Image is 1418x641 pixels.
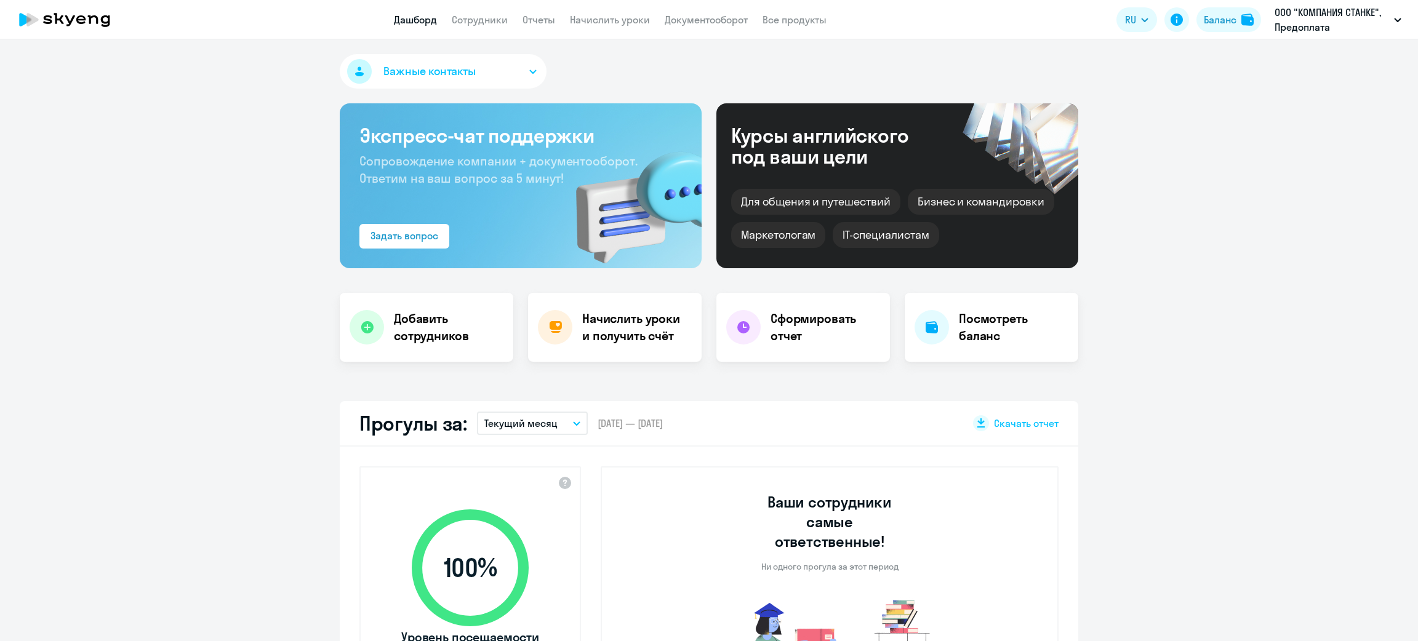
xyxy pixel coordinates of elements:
img: balance [1241,14,1254,26]
a: Отчеты [523,14,555,26]
h4: Добавить сотрудников [394,310,503,344]
h3: Экспресс-чат поддержки [359,123,682,148]
p: ООО "КОМПАНИЯ СТАНКЕ", Предоплата [1275,5,1389,34]
button: RU [1116,7,1157,32]
button: Важные контакты [340,54,547,89]
a: Документооборот [665,14,748,26]
h4: Начислить уроки и получить счёт [582,310,689,344]
a: Сотрудники [452,14,508,26]
button: Балансbalance [1196,7,1261,32]
h4: Сформировать отчет [771,310,880,344]
button: ООО "КОМПАНИЯ СТАНКЕ", Предоплата [1268,5,1408,34]
div: Задать вопрос [371,228,438,243]
span: Сопровождение компании + документооборот. Ответим на ваш вопрос за 5 минут! [359,153,638,186]
h3: Ваши сотрудники самые ответственные! [751,492,909,551]
span: RU [1125,12,1136,27]
button: Задать вопрос [359,224,449,249]
button: Текущий месяц [477,412,588,435]
div: Бизнес и командировки [908,189,1054,215]
span: Важные контакты [383,63,476,79]
a: Начислить уроки [570,14,650,26]
p: Ни одного прогула за этот период [761,561,899,572]
p: Текущий месяц [484,416,558,431]
span: [DATE] — [DATE] [598,416,663,430]
a: Дашборд [394,14,437,26]
div: Маркетологам [731,222,825,248]
a: Все продукты [763,14,827,26]
img: bg-img [558,130,702,268]
h2: Прогулы за: [359,411,467,436]
div: IT-специалистам [833,222,939,248]
span: 100 % [399,553,541,583]
div: Курсы английского под ваши цели [731,125,942,167]
div: Для общения и путешествий [731,189,900,215]
div: Баланс [1204,12,1236,27]
h4: Посмотреть баланс [959,310,1068,344]
span: Скачать отчет [994,416,1059,430]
